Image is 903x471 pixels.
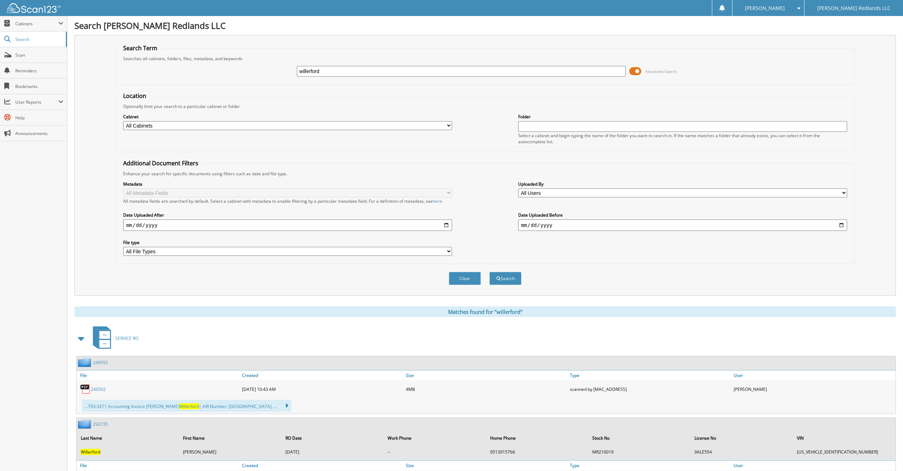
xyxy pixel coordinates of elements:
div: [DATE] 10:43 AM [240,382,404,396]
a: 249592 [93,359,108,366]
label: Date Uploaded After [123,212,452,218]
label: File type [123,239,452,245]
span: Willerford [81,449,100,455]
td: 9513915766 [487,446,588,458]
label: Uploaded By [518,181,847,187]
img: scan123-logo-white.svg [7,3,61,13]
span: Announcements [15,130,63,136]
label: Folder [518,114,847,120]
span: Search [15,36,62,42]
th: RO Date [282,431,383,445]
a: Type [568,461,732,470]
span: SERVICE RO [115,335,138,341]
th: First Name [179,431,281,445]
legend: Location [120,92,150,100]
th: Last Name [77,431,179,445]
label: Cabinet [123,114,452,120]
span: Bookmarks [15,83,63,89]
td: [DATE] [282,446,383,458]
div: All metadata fields are searched by default. Select a cabinet with metadata to enable filtering b... [123,198,452,204]
label: Metadata [123,181,452,187]
img: folder2.png [78,420,93,429]
td: [PERSON_NAME] [179,446,281,458]
img: folder2.png [78,358,93,367]
th: Home Phone [487,431,588,445]
a: User [732,461,896,470]
img: PDF.png [80,384,91,394]
span: Help [15,115,63,121]
td: MR210019 [589,446,690,458]
div: Matches found for "willerford" [74,306,896,317]
legend: Additional Document Filters [120,159,202,167]
div: [PERSON_NAME] [732,382,896,396]
div: 4MB [404,382,568,396]
a: 249592 [91,386,106,392]
a: here [433,198,442,204]
span: Scan [15,52,63,58]
a: User [732,371,896,380]
span: [PERSON_NAME] [745,6,785,10]
input: end [518,219,847,231]
a: Size [404,371,568,380]
td: -- [384,446,485,458]
input: start [123,219,452,231]
td: 9ALE554 [691,446,792,458]
div: ...793-3211 Accounting Invoice [PERSON_NAME] | AIR Number: [GEOGRAPHIC_DATA] .... [82,400,291,412]
div: scanned by [MAC_ADDRESS] [568,382,732,396]
td: [US_VEHICLE_IDENTIFICATION_NUMBER] [793,446,895,458]
span: [PERSON_NAME] Redlands LLC [817,6,891,10]
div: Searches all cabinets, folders, files, metadata, and keywords [120,56,850,62]
span: Advanced Search [645,69,677,74]
legend: Search Term [120,44,161,52]
div: Optionally limit your search to a particular cabinet or folder [120,103,850,109]
div: Select a cabinet and begin typing the name of the folder you want to search in. If the name match... [518,133,847,145]
span: Willerford [179,403,199,409]
th: Stock No [589,431,690,445]
button: Clear [449,272,481,285]
a: Created [240,461,404,470]
span: Cabinets [15,21,58,27]
a: File [77,461,240,470]
th: Work Phone [384,431,485,445]
a: Size [404,461,568,470]
a: Created [240,371,404,380]
span: User Reports [15,99,58,105]
a: Type [568,371,732,380]
h1: Search [PERSON_NAME] Redlands LLC [74,20,896,31]
div: Enhance your search for specific documents using filters such as date and file type. [120,171,850,177]
a: 292735 [93,421,108,427]
a: SERVICE RO [89,324,138,352]
th: VIN [793,431,895,445]
span: Reminders [15,68,63,74]
button: Search [489,272,521,285]
label: Date Uploaded Before [518,212,847,218]
a: File [77,371,240,380]
th: License No [691,431,792,445]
